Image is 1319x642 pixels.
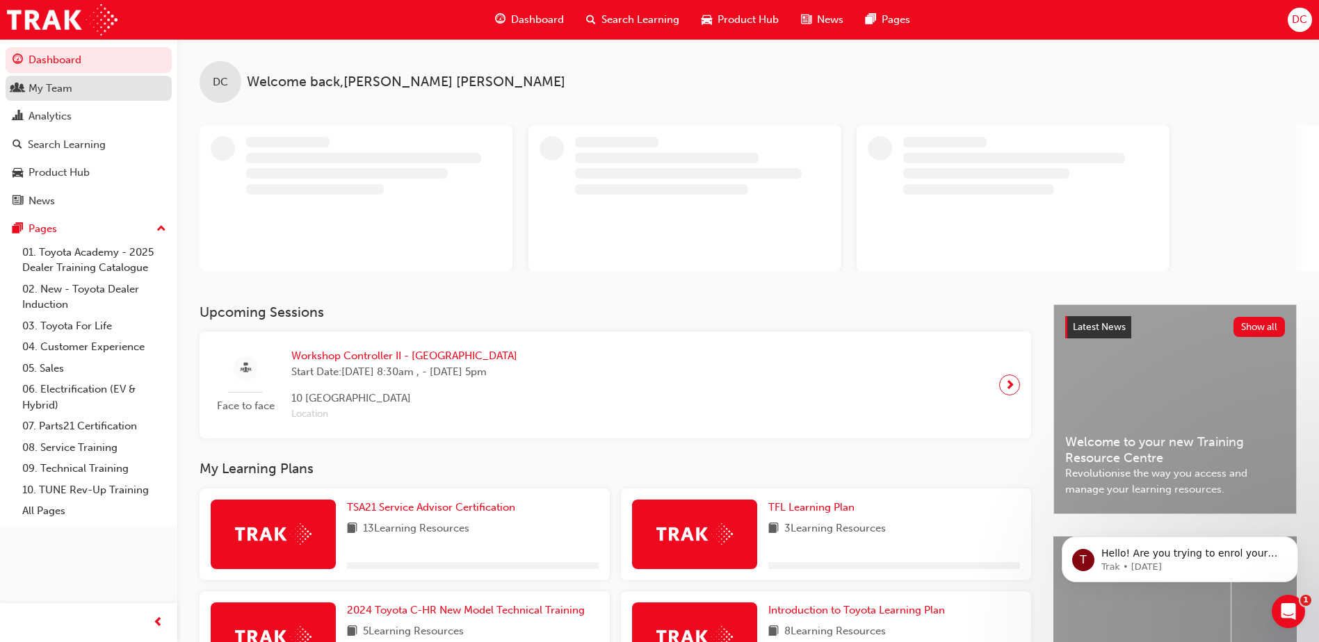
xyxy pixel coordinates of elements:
div: Analytics [29,108,72,124]
span: News [817,12,843,28]
span: 8 Learning Resources [784,623,886,641]
a: Analytics [6,104,172,129]
a: Latest NewsShow allWelcome to your new Training Resource CentreRevolutionise the way you access a... [1053,304,1297,514]
span: book-icon [347,623,357,641]
iframe: Intercom live chat [1272,595,1305,628]
a: TSA21 Service Advisor Certification [347,500,521,516]
a: TFL Learning Plan [768,500,860,516]
span: search-icon [586,11,596,28]
a: news-iconNews [790,6,855,34]
span: search-icon [13,139,22,151]
span: news-icon [13,195,23,208]
button: DashboardMy TeamAnalyticsSearch LearningProduct HubNews [6,44,172,216]
span: 2024 Toyota C-HR New Model Technical Training [347,604,585,616]
a: 06. Electrification (EV & Hybrid) [17,379,172,415]
span: TSA21 Service Advisor Certification [347,501,515,513]
a: My Team [6,76,172,101]
button: DC [1288,8,1312,32]
a: 05. Sales [17,358,172,379]
a: Search Learning [6,132,172,158]
a: pages-iconPages [855,6,921,34]
div: Pages [29,221,57,237]
span: Workshop Controller II - [GEOGRAPHIC_DATA] [291,348,517,364]
span: book-icon [768,623,779,641]
button: Pages [6,216,172,242]
a: 2024 Toyota C-HR New Model Technical Training [347,602,590,618]
span: book-icon [347,520,357,538]
h3: My Learning Plans [200,461,1031,477]
span: Welcome back , [PERSON_NAME] [PERSON_NAME] [247,74,565,90]
span: 5 Learning Resources [363,623,464,641]
span: up-icon [156,220,166,238]
span: book-icon [768,520,779,538]
span: Dashboard [511,12,564,28]
img: Trak [656,523,733,545]
span: guage-icon [13,54,23,67]
span: Pages [882,12,910,28]
span: 13 Learning Resources [363,520,469,538]
span: Face to face [211,398,280,414]
span: guage-icon [495,11,505,28]
span: DC [1292,12,1307,28]
span: 3 Learning Resources [784,520,886,538]
a: Product Hub [6,160,172,186]
a: 07. Parts21 Certification [17,415,172,437]
a: 02. New - Toyota Dealer Induction [17,279,172,315]
span: Start Date: [DATE] 8:30am , - [DATE] 5pm [291,364,517,380]
a: All Pages [17,500,172,522]
span: Search Learning [601,12,679,28]
span: sessionType_FACE_TO_FACE-icon [241,360,251,377]
a: News [6,188,172,214]
button: Show all [1233,317,1286,337]
h3: Upcoming Sessions [200,304,1031,320]
span: Location [291,406,517,422]
a: 01. Toyota Academy - 2025 Dealer Training Catalogue [17,242,172,279]
a: 09. Technical Training [17,458,172,479]
span: 1 [1300,595,1311,606]
a: guage-iconDashboard [484,6,575,34]
span: pages-icon [866,11,876,28]
a: Latest NewsShow all [1065,316,1285,338]
a: Dashboard [6,47,172,73]
div: Search Learning [28,137,106,153]
span: car-icon [702,11,712,28]
a: 10. TUNE Rev-Up Training [17,479,172,501]
span: Welcome to your new Training Resource Centre [1065,434,1285,466]
img: Trak [235,523,311,545]
a: 03. Toyota For Life [17,315,172,337]
span: 10 [GEOGRAPHIC_DATA] [291,390,517,406]
span: pages-icon [13,223,23,236]
span: DC [213,74,228,90]
span: next-icon [1005,375,1015,395]
span: Revolutionise the way you access and manage your learning resources. [1065,466,1285,497]
span: TFL Learning Plan [768,501,855,513]
a: 08. Service Training [17,437,172,459]
span: chart-icon [13,110,23,123]
div: Product Hub [29,165,90,181]
div: My Team [29,81,72,97]
img: Trak [7,4,118,35]
span: people-icon [13,83,23,95]
iframe: Intercom notifications message [1041,507,1319,604]
a: Introduction to Toyota Learning Plan [768,602,950,618]
a: Face to faceWorkshop Controller II - [GEOGRAPHIC_DATA]Start Date:[DATE] 8:30am , - [DATE] 5pm10 [... [211,343,1020,427]
span: news-icon [801,11,811,28]
a: 04. Customer Experience [17,336,172,358]
a: search-iconSearch Learning [575,6,690,34]
span: Latest News [1073,321,1126,333]
span: Product Hub [718,12,779,28]
div: News [29,193,55,209]
span: prev-icon [153,614,163,632]
a: car-iconProduct Hub [690,6,790,34]
span: Introduction to Toyota Learning Plan [768,604,945,616]
span: car-icon [13,167,23,179]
